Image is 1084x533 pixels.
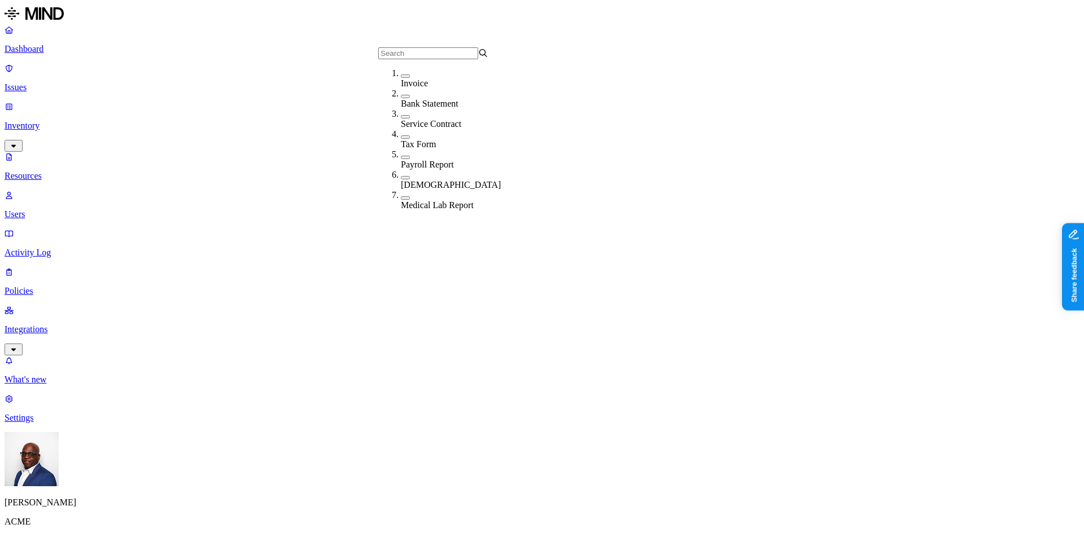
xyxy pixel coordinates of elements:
a: MIND [5,5,1079,25]
div: Medical Lab Report [401,200,511,210]
p: Dashboard [5,44,1079,54]
a: Users [5,190,1079,219]
p: Integrations [5,324,1079,334]
a: Policies [5,267,1079,296]
input: Search [378,47,478,59]
div: [DEMOGRAPHIC_DATA] [401,180,511,190]
img: MIND [5,5,64,23]
div: Bank Statement [401,99,511,109]
p: ACME [5,517,1079,527]
a: Issues [5,63,1079,92]
p: Resources [5,171,1079,181]
img: Gregory Thomas [5,432,59,486]
div: Service Contract [401,119,511,129]
p: Settings [5,413,1079,423]
p: What's new [5,375,1079,385]
p: Inventory [5,121,1079,131]
div: Tax Form [401,139,511,149]
a: Resources [5,152,1079,181]
p: Users [5,209,1079,219]
p: Activity Log [5,248,1079,258]
div: Invoice [401,78,511,89]
a: What's new [5,355,1079,385]
a: Inventory [5,102,1079,150]
a: Settings [5,394,1079,423]
a: Activity Log [5,228,1079,258]
p: Policies [5,286,1079,296]
a: Dashboard [5,25,1079,54]
div: Payroll Report [401,160,511,170]
a: Integrations [5,305,1079,354]
p: Issues [5,82,1079,92]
